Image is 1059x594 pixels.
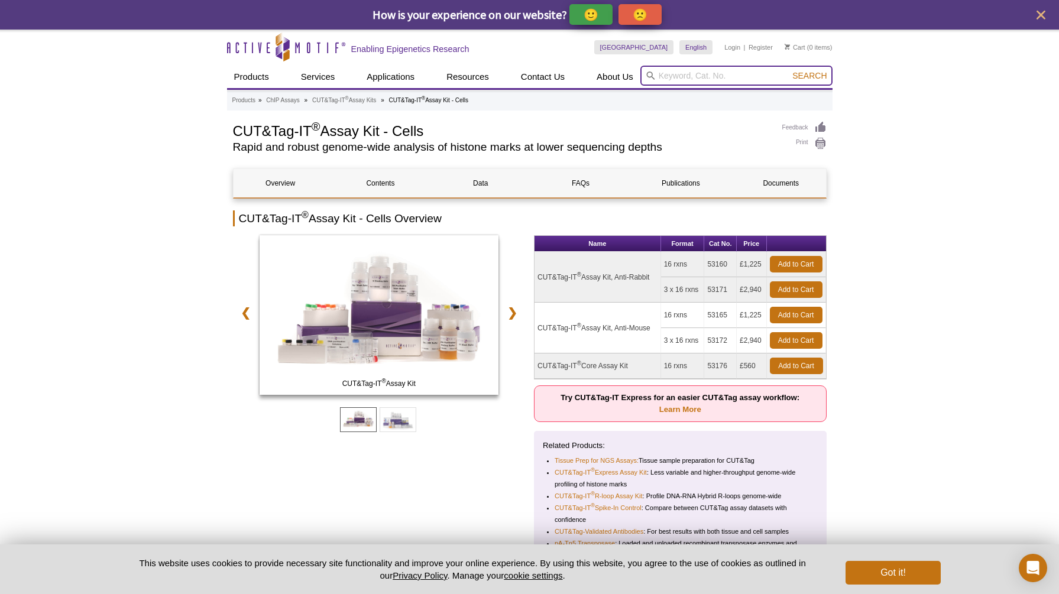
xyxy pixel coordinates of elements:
a: Products [232,95,255,106]
td: CUT&Tag-IT Core Assay Kit [535,353,661,379]
a: Resources [439,66,496,88]
a: CUT&Tag-IT®Spike-In Control [555,502,642,514]
img: CUT&Tag-IT Assay Kit [260,235,499,395]
a: Add to Cart [770,256,822,272]
li: | [744,40,746,54]
a: Privacy Policy [393,570,447,580]
td: CUT&Tag-IT Assay Kit, Anti-Mouse [535,303,661,353]
a: CUT&Tag-IT®R-loop Assay Kit [555,490,643,502]
a: Login [724,43,740,51]
a: Applications [360,66,422,88]
a: Feedback [782,121,827,134]
th: Price [737,236,767,252]
span: Search [792,71,827,80]
button: cookie settings [504,570,562,580]
td: 16 rxns [661,303,705,328]
th: Name [535,236,661,252]
a: English [679,40,713,54]
sup: ® [312,120,320,133]
p: 🙁 [633,7,647,22]
a: CUT&Tag-IT®Assay Kits [312,95,376,106]
li: » [258,97,262,103]
sup: ® [591,491,595,497]
a: Contents [333,169,428,197]
a: Add to Cart [770,332,822,349]
a: Cart [785,43,805,51]
a: ❮ [233,299,258,326]
a: [GEOGRAPHIC_DATA] [594,40,674,54]
a: CUT&Tag-Validated Antibodies [555,525,643,537]
td: CUT&Tag-IT Assay Kit, Anti-Rabbit [535,252,661,303]
th: Format [661,236,705,252]
sup: ® [381,378,386,384]
button: close [1034,8,1048,22]
a: Register [749,43,773,51]
a: CUT&Tag-IT Assay Kit [260,235,499,398]
a: ChIP Assays [266,95,300,106]
img: Your Cart [785,44,790,50]
span: CUT&Tag-IT Assay Kit [262,378,496,389]
button: Got it! [846,561,940,585]
p: Related Products: [543,440,818,452]
a: Print [782,137,827,150]
sup: ® [345,95,349,101]
a: Contact Us [514,66,572,88]
a: Learn More [659,405,701,414]
a: ❯ [500,299,525,326]
h2: Enabling Epigenetics Research [351,44,469,54]
h2: Rapid and robust genome-wide analysis of histone marks at lower sequencing depths [233,142,770,152]
td: 53176 [704,353,737,379]
a: About Us [590,66,640,88]
li: : Less variable and higher-throughput genome-wide profiling of histone marks [555,466,808,490]
a: Tissue Prep for NGS Assays: [555,455,639,466]
a: Data [433,169,527,197]
li: Tissue sample preparation for CUT&Tag [555,455,808,466]
a: Publications [634,169,728,197]
sup: ® [591,503,595,509]
sup: ® [577,360,581,366]
a: Add to Cart [770,281,822,298]
p: This website uses cookies to provide necessary site functionality and improve your online experie... [119,557,827,582]
strong: Try CUT&Tag-IT Express for an easier CUT&Tag assay workflow: [561,393,799,414]
a: Add to Cart [770,307,822,323]
a: pA-Tn5 Transposase [555,537,615,549]
a: Products [227,66,276,88]
sup: ® [302,210,309,220]
td: £1,225 [737,252,767,277]
li: (0 items) [785,40,833,54]
a: Documents [734,169,828,197]
td: 53160 [704,252,737,277]
div: Open Intercom Messenger [1019,554,1047,582]
a: Services [294,66,342,88]
li: : Loaded and unloaded recombinant transposase enzymes and CUT&Tag Assay Buffer Set [555,537,808,561]
a: FAQs [533,169,627,197]
h2: CUT&Tag-IT Assay Kit - Cells Overview [233,210,827,226]
a: CUT&Tag-IT®Express Assay Kit [555,466,647,478]
td: £2,940 [737,328,767,353]
td: 3 x 16 rxns [661,328,705,353]
td: £560 [737,353,767,379]
td: 16 rxns [661,353,705,379]
li: » [381,97,384,103]
li: : Compare between CUT&Tag assay datasets with confidence [555,502,808,525]
td: 16 rxns [661,252,705,277]
td: 53172 [704,328,737,353]
input: Keyword, Cat. No. [640,66,833,86]
sup: ® [577,271,581,278]
sup: ® [577,322,581,329]
p: 🙂 [584,7,598,22]
a: Overview [234,169,328,197]
li: : Profile DNA-RNA Hybrid R-loops genome-wide [555,490,808,502]
td: 3 x 16 rxns [661,277,705,303]
li: » [305,97,308,103]
span: How is your experience on our website? [373,7,567,22]
li: CUT&Tag-IT Assay Kit - Cells [388,97,468,103]
td: 53171 [704,277,737,303]
td: 53165 [704,303,737,328]
sup: ® [591,468,595,473]
sup: ® [422,95,425,101]
td: £1,225 [737,303,767,328]
h1: CUT&Tag-IT Assay Kit - Cells [233,121,770,139]
button: Search [789,70,830,81]
a: Add to Cart [770,358,823,374]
